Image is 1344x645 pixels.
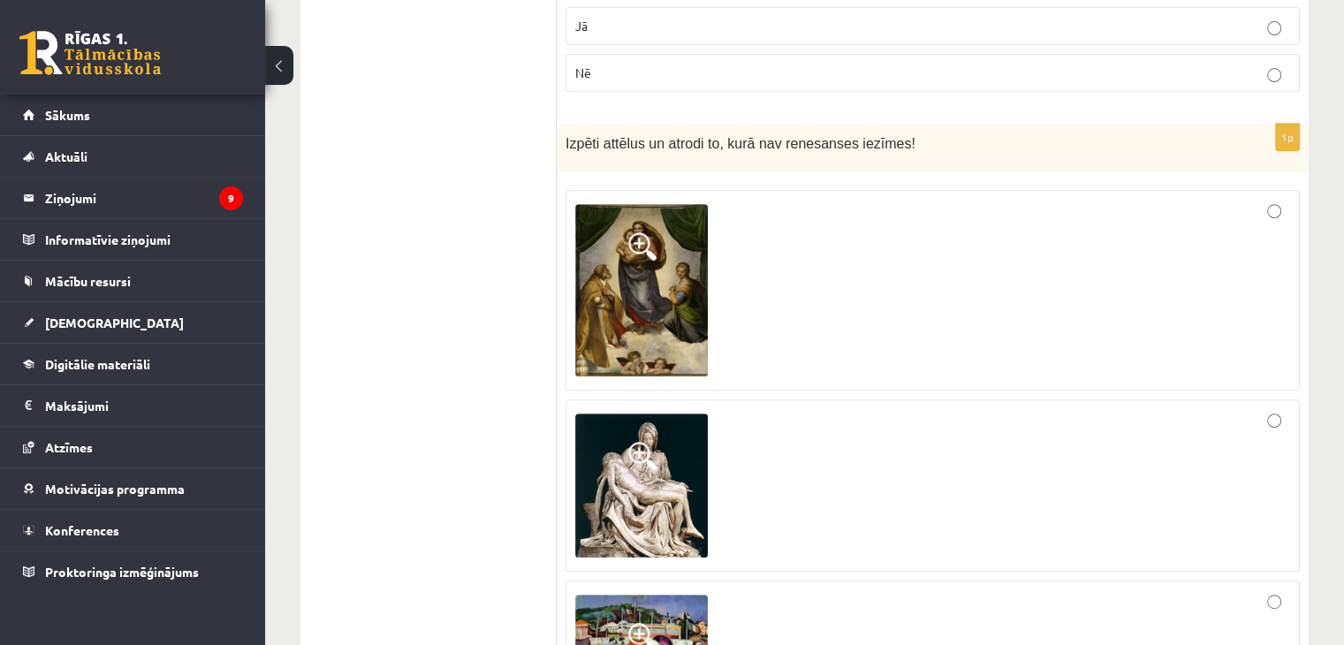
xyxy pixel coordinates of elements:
[1267,68,1281,82] input: Nē
[45,148,87,164] span: Aktuāli
[219,186,243,210] i: 9
[45,356,150,372] span: Digitālie materiāli
[575,414,708,558] img: 2.png
[575,18,588,34] span: Jā
[45,385,243,426] legend: Maksājumi
[23,427,243,467] a: Atzīmes
[23,261,243,301] a: Mācību resursi
[45,178,243,218] legend: Ziņojumi
[23,468,243,509] a: Motivācijas programma
[45,273,131,289] span: Mācību resursi
[1275,123,1300,151] p: 1p
[45,481,185,497] span: Motivācijas programma
[23,219,243,260] a: Informatīvie ziņojumi
[575,204,708,376] img: 1.png
[23,302,243,343] a: [DEMOGRAPHIC_DATA]
[45,315,184,330] span: [DEMOGRAPHIC_DATA]
[23,95,243,135] a: Sākums
[45,107,90,123] span: Sākums
[23,385,243,426] a: Maksājumi
[575,64,591,80] span: Nē
[45,219,243,260] legend: Informatīvie ziņojumi
[23,551,243,592] a: Proktoringa izmēģinājums
[45,522,119,538] span: Konferences
[23,344,243,384] a: Digitālie materiāli
[23,178,243,218] a: Ziņojumi9
[566,136,915,151] span: Izpēti attēlus un atrodi to, kurā nav renesanses iezīmes!
[1267,21,1281,35] input: Jā
[23,510,243,550] a: Konferences
[23,136,243,177] a: Aktuāli
[45,439,93,455] span: Atzīmes
[19,31,161,75] a: Rīgas 1. Tālmācības vidusskola
[45,564,199,580] span: Proktoringa izmēģinājums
